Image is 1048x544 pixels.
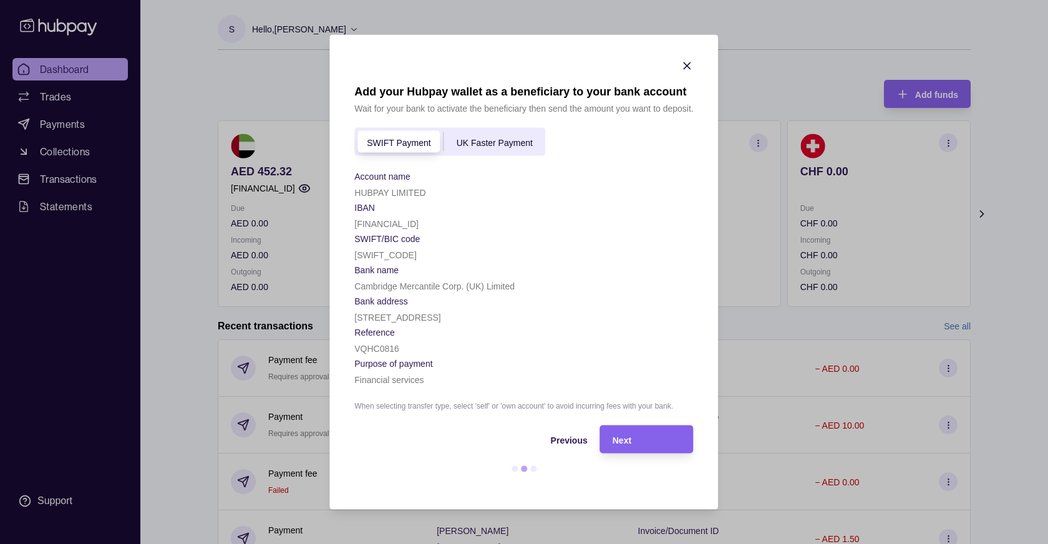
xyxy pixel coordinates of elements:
[354,219,419,229] p: [FINANCIAL_ID]
[354,399,693,413] p: When selecting transfer type, select 'self' or 'own account' to avoid incurring fees with your bank.
[354,425,587,454] button: Previous
[354,313,440,323] p: [STREET_ADDRESS]
[354,234,420,244] p: SWIFT/BIC code
[354,128,545,156] div: accountIndex
[354,250,417,260] p: [SWIFT_CODE]
[354,375,424,385] p: Financial services
[354,328,395,338] p: Reference
[354,344,399,354] p: VQHC0816
[354,359,432,369] p: Purpose of payment
[354,102,693,115] p: Wait for your bank to activate the beneficiary then send the amount you want to deposit.
[354,203,375,213] p: IBAN
[354,172,410,182] p: Account name
[354,265,399,275] p: Bank name
[613,435,631,445] span: Next
[367,137,430,147] span: SWIFT Payment
[354,188,425,198] p: HUBPAY LIMITED
[457,137,533,147] span: UK Faster Payment
[551,435,588,445] span: Previous
[354,85,693,99] h1: Add your Hubpay wallet as a beneficiary to your bank account
[354,296,408,306] p: Bank address
[354,281,515,291] p: Cambridge Mercantile Corp. (UK) Limited
[600,425,694,454] button: Next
